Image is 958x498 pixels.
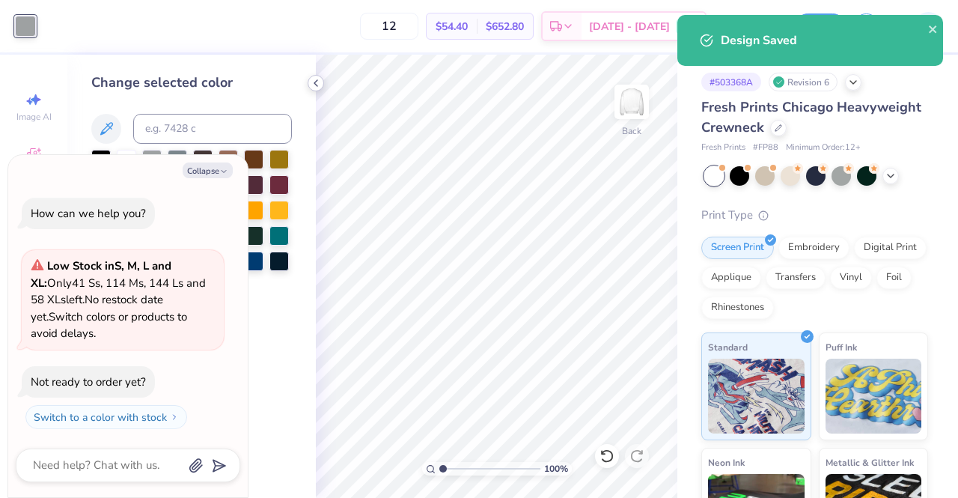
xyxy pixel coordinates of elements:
[701,142,745,154] span: Fresh Prints
[778,237,849,259] div: Embroidery
[701,237,774,259] div: Screen Print
[701,207,928,224] div: Print Type
[708,359,805,434] img: Standard
[708,455,745,470] span: Neon Ink
[31,374,146,389] div: Not ready to order yet?
[769,73,838,91] div: Revision 6
[91,73,292,93] div: Change selected color
[766,267,826,289] div: Transfers
[826,455,914,470] span: Metallic & Glitter Ink
[31,258,206,341] span: Only 41 Ss, 114 Ms, 144 Ls and 58 XLs left. Switch colors or products to avoid delays.
[876,267,912,289] div: Foil
[486,19,524,34] span: $652.80
[701,297,774,319] div: Rhinestones
[183,163,233,178] button: Collapse
[31,258,171,291] strong: Low Stock in S, M, L and XL :
[25,405,187,429] button: Switch to a color with stock
[830,267,872,289] div: Vinyl
[360,13,418,40] input: – –
[701,98,921,136] span: Fresh Prints Chicago Heavyweight Crewneck
[622,124,641,138] div: Back
[31,292,163,324] span: No restock date yet.
[826,339,857,355] span: Puff Ink
[589,19,670,34] span: [DATE] - [DATE]
[170,413,179,422] img: Switch to a color with stock
[753,142,778,154] span: # FP88
[16,111,52,123] span: Image AI
[714,11,787,41] input: Untitled Design
[544,462,568,476] span: 100 %
[826,359,922,434] img: Puff Ink
[133,114,292,144] input: e.g. 7428 c
[701,73,761,91] div: # 503368A
[708,339,748,355] span: Standard
[786,142,861,154] span: Minimum Order: 12 +
[721,31,931,49] div: Design Saved
[928,19,939,37] button: close
[31,206,146,221] div: How can we help you?
[701,267,761,289] div: Applique
[436,19,468,34] span: $54.40
[617,87,647,117] img: Back
[854,237,927,259] div: Digital Print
